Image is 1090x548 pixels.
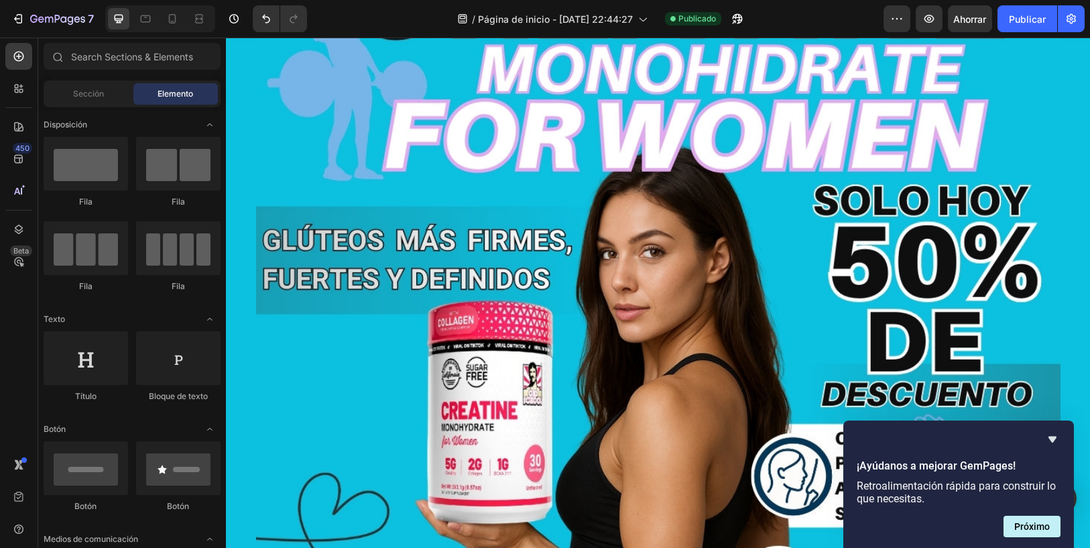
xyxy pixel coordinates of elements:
[997,5,1057,32] button: Publicar
[478,13,633,25] font: Página de inicio - [DATE] 22:44:27
[44,119,87,129] font: Disposición
[168,501,190,511] font: Botón
[199,309,221,330] span: Abrir palanca
[44,314,65,324] font: Texto
[44,534,138,544] font: Medios de comunicación
[1014,521,1050,532] font: Próximo
[73,89,104,99] font: Sección
[199,114,221,135] span: Abrir palanca
[199,419,221,440] span: Abrir palanca
[88,12,94,25] font: 7
[857,480,1056,505] font: Retroalimentación rápida para construir lo que necesitas.
[44,43,221,70] input: Search Sections & Elements
[79,281,93,291] font: Fila
[158,89,194,99] font: Elemento
[13,246,29,256] font: Beta
[75,391,97,401] font: Título
[857,458,1061,474] h2: ¡Ayúdanos a mejorar GemPages!
[1004,516,1061,537] button: Siguiente pregunta
[172,281,185,291] font: Fila
[172,197,185,207] font: Fila
[149,391,208,401] font: Bloque de texto
[678,13,716,23] font: Publicado
[75,501,97,511] font: Botón
[15,144,29,153] font: 450
[954,13,987,25] font: Ahorrar
[948,5,992,32] button: Ahorrar
[44,424,66,434] font: Botón
[857,431,1061,537] div: ¡Ayúdanos a mejorar GemPages!
[1044,431,1061,447] button: Ocultar encuesta
[79,197,93,207] font: Fila
[857,459,1016,472] font: ¡Ayúdanos a mejorar GemPages!
[472,13,475,25] font: /
[5,5,100,32] button: 7
[1009,13,1046,25] font: Publicar
[253,5,307,32] div: Deshacer/Rehacer
[226,38,1090,548] iframe: Área de diseño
